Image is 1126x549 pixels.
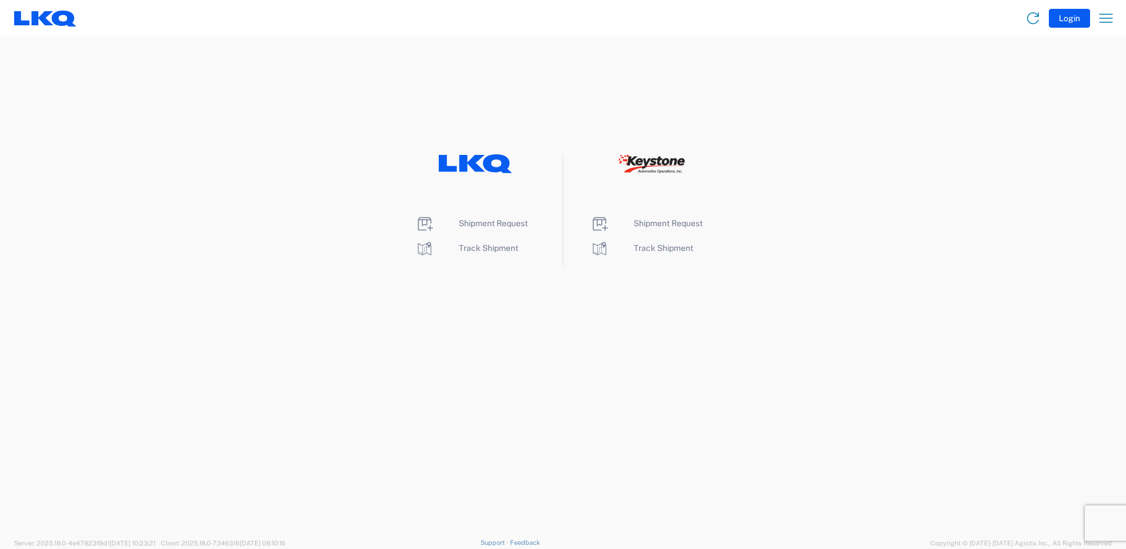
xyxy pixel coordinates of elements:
span: Client: 2025.18.0-7346316 [161,540,286,547]
span: Server: 2025.18.0-4e47823f9d1 [14,540,155,547]
span: Copyright © [DATE]-[DATE] Agistix Inc., All Rights Reserved [930,538,1112,548]
button: Login [1049,9,1090,28]
a: Track Shipment [590,243,693,253]
a: Feedback [510,539,540,546]
span: [DATE] 10:23:21 [110,540,155,547]
a: Shipment Request [590,219,703,228]
a: Shipment Request [415,219,528,228]
span: Shipment Request [634,219,703,228]
span: [DATE] 08:10:16 [240,540,286,547]
span: Track Shipment [459,243,518,253]
span: Shipment Request [459,219,528,228]
span: Track Shipment [634,243,693,253]
a: Track Shipment [415,243,518,253]
a: Support [481,539,510,546]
